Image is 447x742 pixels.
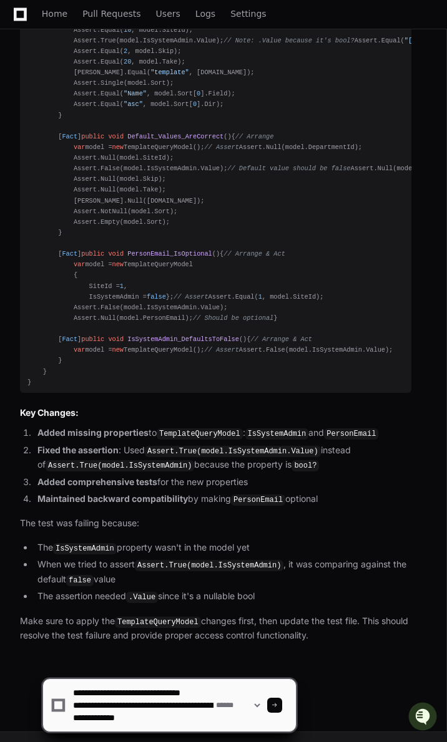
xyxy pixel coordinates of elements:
span: 2 [124,47,127,55]
li: to : and [34,426,411,441]
code: Assert.True(model.IsSystemAdmin.Value) [145,446,321,457]
span: // Assert [204,143,238,151]
a: Powered byPylon [88,130,151,140]
span: () [81,335,247,343]
span: public [81,133,104,140]
h2: Key Changes: [20,407,411,419]
img: 1756235613930-3d25f9e4-fa56-45dd-b3ad-e072dfbd1548 [12,93,35,115]
span: // Should be optional [193,314,273,322]
span: // Note: .Value because it's bool? [223,37,354,44]
code: .Value [126,592,158,603]
li: : Used instead of because the property is [34,443,411,473]
span: public [81,250,104,258]
span: // Assert [174,293,208,301]
li: The assertion needed since it's a nullable bool [34,589,411,604]
code: IsSystemAdmin [245,428,309,440]
code: TemplateQueryModel [157,428,243,440]
span: void [108,335,124,343]
span: () [81,250,220,258]
button: Start new chat [212,97,227,112]
li: for the new properties [34,475,411,489]
div: Start new chat [42,93,205,105]
span: 1 [120,282,124,290]
span: "asc" [124,100,143,108]
code: Assert.True(model.IsSystemAdmin) [135,560,283,571]
span: Logs [195,10,215,17]
span: false [147,293,166,301]
span: 10 [124,26,131,34]
div: We're available if you need us! [42,105,158,115]
span: void [108,250,124,258]
strong: Maintained backward compatibility [37,493,188,504]
span: // Default value should be false [227,165,350,172]
strong: Added comprehensive tests [37,476,157,487]
span: Settings [230,10,266,17]
li: The property wasn't in the model yet [34,541,411,556]
span: // Assert [204,346,238,354]
span: 0 [197,90,200,97]
li: When we tried to assert , it was comparing against the default value [34,557,411,587]
span: Fact [62,335,77,343]
strong: Added missing properties [37,427,149,438]
span: Fact [62,250,77,258]
span: // Arrange & Act [223,250,285,258]
span: IsSystemAdmin_DefaultsToFalse [127,335,239,343]
span: var [74,346,85,354]
span: Users [156,10,180,17]
li: by making optional [34,492,411,507]
span: 20 [124,58,131,65]
span: new [112,261,124,268]
code: PersonEmail [231,494,285,506]
div: Welcome [12,50,227,70]
p: Make sure to apply the changes first, then update the test file. This should resolve the test fai... [20,614,411,643]
span: var [74,261,85,268]
span: var [74,143,85,151]
img: PlayerZero [12,12,37,37]
span: new [112,143,124,151]
span: () [81,133,231,140]
p: The test was failing because: [20,516,411,531]
code: bool? [292,460,319,471]
code: PersonEmail [324,428,378,440]
span: // Arrange & Act [250,335,312,343]
span: void [108,133,124,140]
span: 1 [258,293,262,301]
span: Pylon [124,131,151,140]
code: IsSystemAdmin [53,543,117,554]
code: TemplateQueryModel [115,617,201,628]
iframe: Open customer support [407,701,441,735]
span: "Name" [124,90,147,97]
code: Assert.True(model.IsSystemAdmin) [46,460,194,471]
span: 0 [193,100,197,108]
code: false [66,575,94,586]
strong: Fixed the assertion [37,445,119,455]
span: PersonEmail_IsOptional [127,250,212,258]
span: public [81,335,104,343]
span: "template" [150,69,189,76]
span: Fact [62,133,77,140]
span: // Arrange [235,133,274,140]
span: Pull Requests [82,10,140,17]
span: Default_Values_AreCorrect [127,133,223,140]
span: Home [42,10,67,17]
span: new [112,346,124,354]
